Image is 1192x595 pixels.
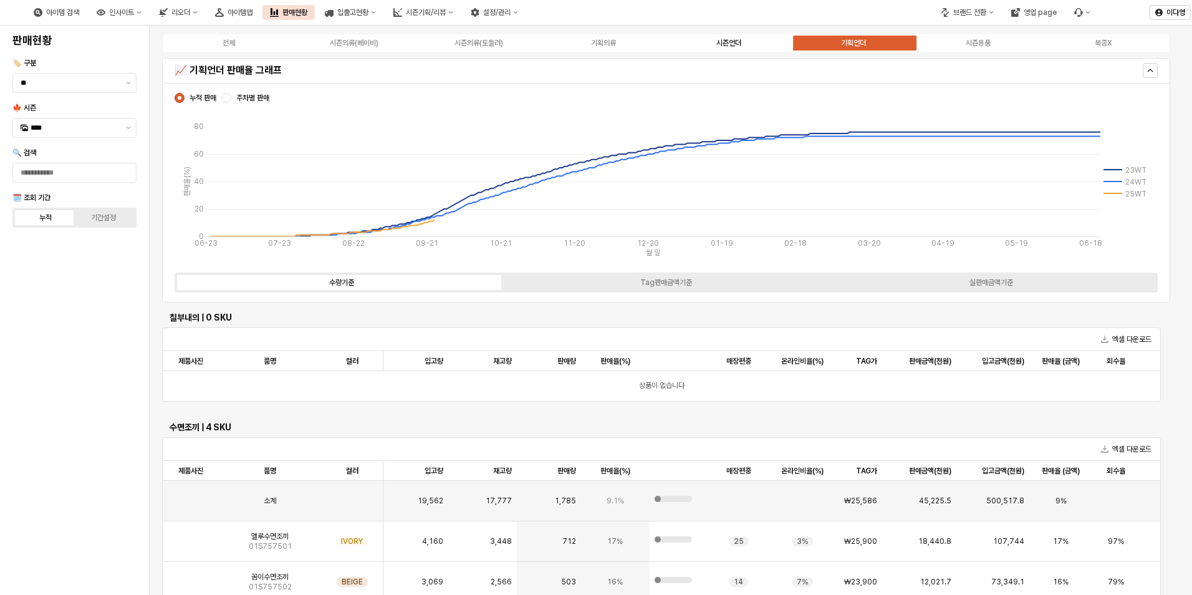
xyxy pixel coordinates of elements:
span: 500,517.8 [986,496,1024,506]
div: 입출고현황 [337,8,368,17]
span: 제품사진 [178,466,203,476]
span: 79% [1108,577,1124,587]
span: 🔍 검색 [12,148,36,157]
span: ₩25,586 [844,496,877,506]
span: 주차별 판매 [236,93,269,103]
span: 503 [561,577,576,587]
span: 19,562 [418,496,443,506]
div: 기획의류 [591,39,616,47]
span: 9% [1055,496,1067,506]
div: 시즌기획/리뷰 [386,5,461,20]
span: 입고량 [425,356,443,366]
button: 입출고현황 [317,5,383,20]
span: 제품사진 [178,356,203,366]
div: 시즌의류(베이비) [330,39,378,47]
button: 아이템맵 [208,5,260,20]
span: 3,069 [421,577,443,587]
label: 시즌용품 [916,37,1041,49]
div: 복종X [1095,39,1112,47]
span: 컬러 [346,356,358,366]
h6: 칠부내의 | 0 SKU [170,312,1153,323]
label: 전체 [166,37,291,49]
span: 입고금액(천원) [982,466,1024,476]
span: 입고량 [425,466,443,476]
span: 판매율 (금액) [1042,356,1080,366]
label: 기획언더 [791,37,916,49]
div: 시즌용품 [966,39,991,47]
span: 꼼이수면조끼 [251,572,289,582]
span: 01S757502 [249,582,292,592]
label: 기획의류 [541,37,666,49]
div: 영업 page [1024,8,1057,17]
div: 브랜드 전환 [953,8,986,17]
div: 리오더 [171,8,190,17]
main: App Frame [150,26,1192,595]
span: 1,785 [555,496,576,506]
h6: 수면조끼 | 4 SKU [170,422,1153,433]
span: 4,160 [422,536,443,546]
p: 이다영 [1166,7,1185,17]
span: 3% [797,536,808,546]
span: TAG가 [856,466,877,476]
span: 품명 [264,466,276,476]
span: 판매율 (금액) [1042,466,1080,476]
span: 🍁 시즌 [12,104,36,112]
span: 9.1% [607,496,624,506]
div: Tag판매금액기준 [640,278,692,287]
span: 소계 [264,496,276,506]
span: BEIGE [342,577,363,587]
div: 버그 제보 및 기능 개선 요청 [1067,5,1098,20]
span: 회수율 [1107,356,1125,366]
button: 인사이트 [89,5,149,20]
label: 시즌의류(베이비) [291,37,416,49]
h4: 판매현황 [12,34,137,47]
span: 16% [1053,577,1069,587]
span: 12,021.7 [920,577,951,587]
span: 2,566 [491,577,512,587]
div: 판매현황 [262,5,315,20]
div: 전체 [223,39,235,47]
h5: 📈 기획언더 판매율 그래프 [175,64,910,77]
span: ₩23,900 [844,577,877,587]
span: 97% [1108,536,1124,546]
label: 실판매금액기준 [829,277,1153,288]
span: 18,440.8 [918,536,951,546]
button: 리오더 [151,5,205,20]
div: 아이템 검색 [26,5,87,20]
span: 판매율(%) [600,466,630,476]
button: 제안 사항 표시 [121,74,136,92]
span: 14 [734,577,743,587]
span: 107,744 [993,536,1024,546]
span: 17,777 [486,496,512,506]
div: 실판매금액기준 [969,278,1013,287]
button: 브랜드 전환 [933,5,1001,20]
span: 온라인비율(%) [781,466,824,476]
div: 설정/관리 [483,8,511,17]
div: 누적 [39,213,52,222]
button: 엑셀 다운로드 [1096,442,1156,457]
span: 17% [1053,536,1069,546]
span: ₩25,900 [844,536,877,546]
button: 영업 page [1004,5,1064,20]
div: 시즌언더 [716,39,741,47]
span: 73,349.1 [991,577,1024,587]
span: IVORY [341,536,363,546]
label: 수량기준 [179,277,504,288]
label: 기간설정 [75,212,133,223]
button: 이다영 [1150,5,1191,20]
div: 기간설정 [91,213,116,222]
div: 수량기준 [329,278,354,287]
button: 제안 사항 표시 [121,119,136,137]
span: 01S757501 [249,541,292,551]
span: 판매율(%) [600,356,630,366]
span: 판매량 [557,466,576,476]
span: 3,448 [490,536,512,546]
span: 16% [607,577,623,587]
span: 25 [734,536,744,546]
span: 온라인비율(%) [781,356,824,366]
